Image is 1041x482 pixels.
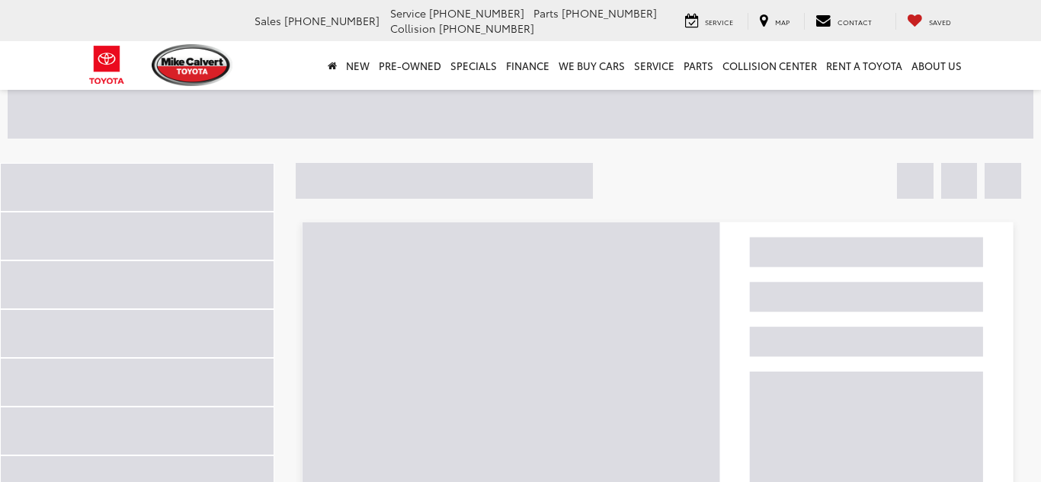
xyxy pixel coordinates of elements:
a: Contact [804,13,883,30]
img: Mike Calvert Toyota [152,44,232,86]
span: Saved [929,17,951,27]
a: Rent a Toyota [822,41,907,90]
span: [PHONE_NUMBER] [429,5,524,21]
a: Collision Center [718,41,822,90]
a: Finance [501,41,554,90]
span: Collision [390,21,436,36]
span: [PHONE_NUMBER] [284,13,380,28]
a: WE BUY CARS [554,41,629,90]
span: [PHONE_NUMBER] [439,21,534,36]
span: Sales [255,13,281,28]
a: Map [748,13,801,30]
span: Parts [533,5,559,21]
a: Specials [446,41,501,90]
span: Service [390,5,426,21]
a: Service [629,41,679,90]
a: New [341,41,374,90]
a: Pre-Owned [374,41,446,90]
span: Contact [838,17,872,27]
img: Toyota [78,40,136,90]
span: Map [775,17,790,27]
a: About Us [907,41,966,90]
a: Parts [679,41,718,90]
a: Service [674,13,745,30]
a: My Saved Vehicles [895,13,963,30]
span: Service [705,17,733,27]
span: [PHONE_NUMBER] [562,5,657,21]
a: Home [323,41,341,90]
